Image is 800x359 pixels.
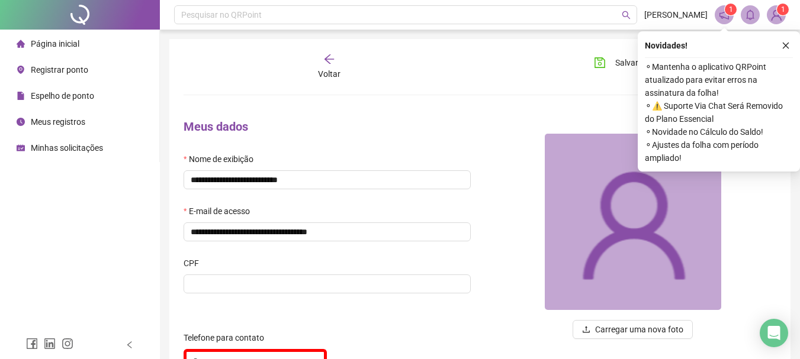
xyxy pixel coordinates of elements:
span: Novidades ! [645,39,687,52]
span: ⚬ Mantenha o aplicativo QRPoint atualizado para evitar erros na assinatura da folha! [645,60,793,99]
span: Meus registros [31,117,85,127]
span: ⚬ Novidade no Cálculo do Saldo! [645,125,793,138]
span: 1 [729,5,733,14]
span: Página inicial [31,39,79,48]
span: bell [745,9,756,20]
span: clock-circle [17,118,25,126]
span: file [17,92,25,100]
span: instagram [62,338,73,350]
span: home [17,40,25,48]
span: upload [582,325,590,334]
img: 84435 [545,134,721,310]
span: Salvar [615,56,638,69]
span: Espelho de ponto [31,91,94,101]
span: facebook [26,338,38,350]
label: Telefone para contato [184,331,272,344]
label: CPF [184,257,207,270]
span: notification [719,9,730,20]
sup: 1 [725,4,737,15]
button: uploadCarregar uma nova foto [573,320,693,339]
span: Minhas solicitações [31,143,103,153]
span: environment [17,66,25,74]
div: Open Intercom Messenger [760,319,788,347]
span: close [782,41,790,50]
span: linkedin [44,338,56,350]
span: arrow-left [323,53,335,65]
span: ⚬ ⚠️ Suporte Via Chat Será Removido do Plano Essencial [645,99,793,125]
button: Salvar [585,53,647,72]
span: left [126,341,134,349]
span: Registrar ponto [31,65,88,75]
span: Voltar [318,69,340,79]
label: E-mail de acesso [184,205,258,218]
span: save [594,57,606,69]
span: Carregar uma nova foto [595,323,683,336]
span: schedule [17,144,25,152]
h4: Meus dados [184,118,471,135]
span: [PERSON_NAME] [644,8,708,21]
label: Nome de exibição [184,153,261,166]
span: search [622,11,631,20]
span: ⚬ Ajustes da folha com período ampliado! [645,138,793,164]
img: 84435 [767,6,785,24]
sup: Atualize o seu contato no menu Meus Dados [777,4,789,15]
span: 1 [781,5,785,14]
